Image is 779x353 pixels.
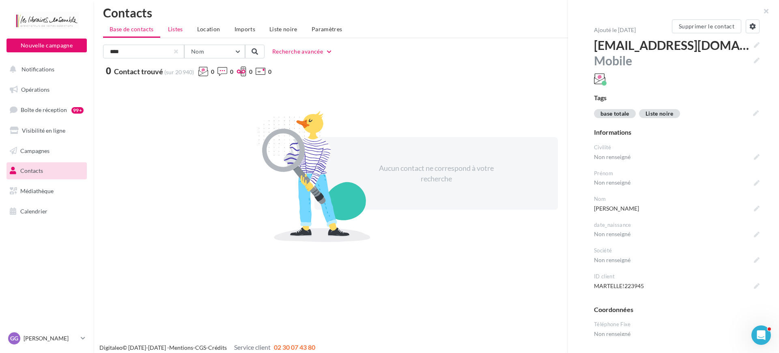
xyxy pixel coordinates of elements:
span: Médiathèque [20,187,54,194]
span: MARTELLE!223945 [594,280,760,292]
div: Tags [594,93,760,103]
span: 0 [211,68,214,76]
span: Non renseigné [594,151,760,163]
button: Recherche avancée [269,47,336,56]
span: Paramètres [312,26,342,32]
a: Digitaleo [99,344,123,351]
span: Service client [234,343,271,351]
span: Calendrier [20,208,47,215]
span: Opérations [21,86,49,93]
div: Nom [594,195,760,203]
span: Non renseigné [594,254,760,266]
a: CGS [195,344,206,351]
div: Coordonnées [594,305,760,314]
div: Prénom [594,170,760,177]
div: 99+ [71,107,84,114]
span: Location [197,26,220,32]
span: Visibilité en ligne [22,127,65,134]
span: 0 [268,68,271,76]
span: Ajouté le [DATE] [594,26,636,33]
a: GG [PERSON_NAME] [6,331,87,346]
div: base totale [594,109,636,118]
span: Contacts [20,167,43,174]
p: [PERSON_NAME] [24,334,77,342]
button: Nom [184,45,245,58]
span: Notifications [22,66,54,73]
div: Civilité [594,144,760,151]
span: Liste noire [269,26,297,32]
span: 0 [249,68,252,76]
a: Boîte de réception99+ [5,101,88,118]
span: Nom [191,48,204,55]
span: Non renseigné [594,177,760,188]
a: Opérations [5,81,88,98]
span: GG [10,334,18,342]
button: Notifications [5,61,85,78]
span: Non renseigné [594,228,760,240]
a: Médiathèque [5,183,88,200]
span: Listes [168,26,183,32]
div: ID client [594,273,760,280]
span: 0 [230,68,233,76]
button: Supprimer le contact [672,19,741,33]
span: [PERSON_NAME] [594,203,760,214]
div: Informations [594,128,760,137]
span: © [DATE]-[DATE] - - - [99,344,315,351]
span: Mobile [594,53,760,68]
span: Contact trouvé [114,67,163,76]
span: Boîte de réception [21,106,67,113]
iframe: Intercom live chat [751,325,771,345]
a: Contacts [5,162,88,179]
span: 0 [106,67,111,75]
div: Liste noire [639,109,680,118]
div: date_naissance [594,221,760,229]
div: Aucun contact ne correspond à votre recherche [366,163,506,184]
button: Nouvelle campagne [6,39,87,52]
span: Non renseigné [594,328,760,340]
a: Mentions [169,344,193,351]
span: [EMAIL_ADDRESS][DOMAIN_NAME] [594,37,760,53]
span: (sur 20 940) [164,69,194,75]
div: Société [594,247,760,254]
h1: Contacts [103,6,769,19]
span: Campagnes [20,147,49,154]
a: Crédits [208,344,227,351]
a: Calendrier [5,203,88,220]
div: Téléphone Fixe [594,321,760,328]
span: 02 30 07 43 80 [274,343,315,351]
span: Imports [235,26,255,32]
a: Campagnes [5,142,88,159]
a: Visibilité en ligne [5,122,88,139]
